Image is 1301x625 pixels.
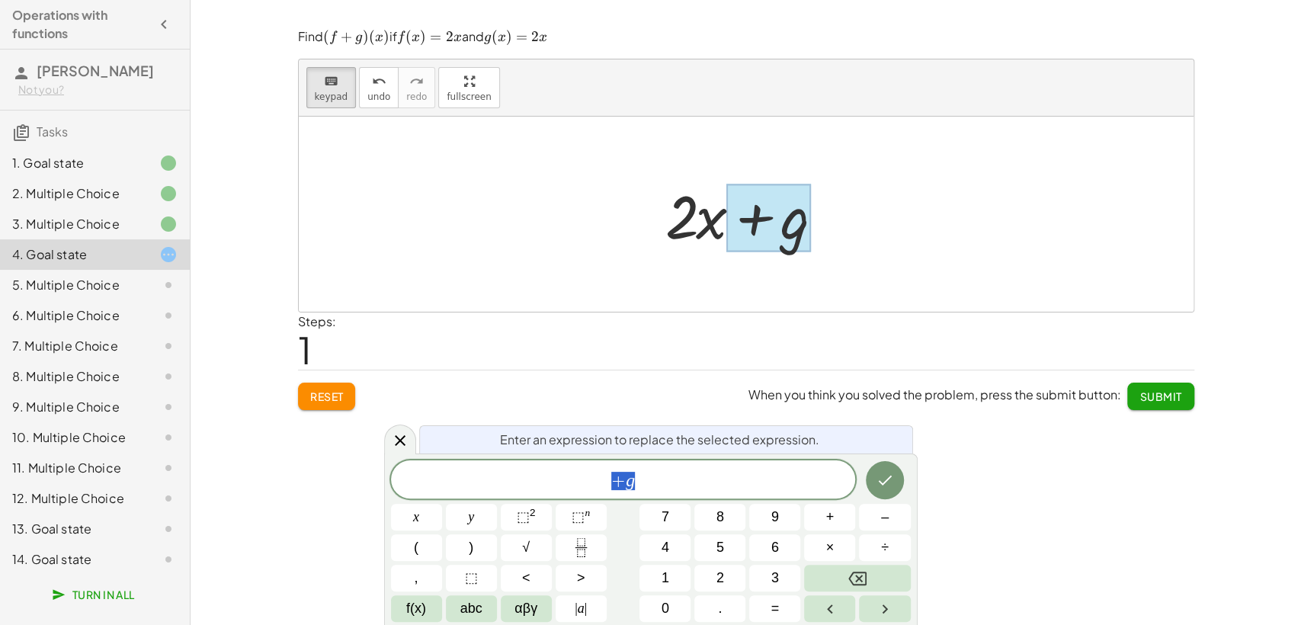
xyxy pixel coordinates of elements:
span: Turn In All [55,588,135,601]
span: x [497,30,505,44]
button: Plus [804,504,855,530]
span: x [412,30,420,44]
i: undo [372,72,386,91]
button: Square root [501,534,552,561]
button: . [694,595,745,622]
sup: 2 [530,507,536,518]
span: 9 [771,507,779,527]
span: g [355,30,362,44]
span: [PERSON_NAME] [37,62,154,79]
span: 1 [298,326,312,373]
span: = [430,28,441,45]
span: f [397,30,404,44]
i: keyboard [324,72,338,91]
span: y [468,507,474,527]
div: 7. Multiple Choice [12,337,135,355]
button: fullscreen [438,67,499,108]
h4: Operations with functions [12,6,150,43]
div: 12. Multiple Choice [12,489,135,508]
i: Task not started. [159,276,178,294]
span: ⬚ [572,509,585,524]
button: 0 [639,595,691,622]
div: 14. Goal state [12,550,135,569]
span: | [575,601,578,616]
span: x [453,30,462,44]
var: g [626,470,635,490]
button: Divide [859,534,910,561]
span: √ [522,537,530,558]
span: < [522,568,530,588]
span: = [771,598,780,619]
button: Times [804,534,855,561]
span: ( [414,537,418,558]
div: Not you? [18,82,178,98]
span: 6 [771,537,779,558]
button: Less than [501,565,552,591]
button: Fraction [556,534,607,561]
div: 5. Multiple Choice [12,276,135,294]
button: Equals [749,595,800,622]
button: Left arrow [804,595,855,622]
div: 2. Multiple Choice [12,184,135,203]
div: 9. Multiple Choice [12,398,135,416]
button: Squared [501,504,552,530]
span: 2 [716,568,724,588]
span: Reset [310,389,344,403]
div: 4. Goal state [12,245,135,264]
i: Task finished. [159,215,178,233]
span: Tasks [37,123,68,139]
span: – [881,507,889,527]
span: redo [406,91,427,102]
span: ( [369,28,375,45]
span: > [577,568,585,588]
span: 0 [662,598,669,619]
span: ( [405,28,412,45]
label: Steps: [298,313,336,329]
span: 5 [716,537,724,558]
button: Reset [298,383,356,410]
button: 7 [639,504,691,530]
div: 10. Multiple Choice [12,428,135,447]
button: redoredo [398,67,435,108]
button: ( [391,534,442,561]
span: 7 [662,507,669,527]
span: ÷ [881,537,889,558]
span: fullscreen [447,91,491,102]
span: = [516,28,527,45]
i: Task not started. [159,306,178,325]
p: Find if and [298,28,1194,46]
button: Done [866,461,904,499]
button: x [391,504,442,530]
span: + [826,507,835,527]
button: 9 [749,504,800,530]
i: Task finished. [159,154,178,172]
span: 4 [662,537,669,558]
button: Functions [391,595,442,622]
i: Task not started. [159,520,178,538]
button: Minus [859,504,910,530]
button: keyboardkeypad [306,67,357,108]
div: 8. Multiple Choice [12,367,135,386]
span: 2 [531,28,539,45]
button: 5 [694,534,745,561]
i: Task not started. [159,459,178,477]
span: ⬚ [465,568,478,588]
span: 8 [716,507,724,527]
span: keypad [315,91,348,102]
span: , [415,568,418,588]
i: Task started. [159,245,178,264]
span: Submit [1139,389,1181,403]
div: 11. Multiple Choice [12,459,135,477]
span: ) [420,28,426,45]
span: ( [323,28,329,45]
button: 4 [639,534,691,561]
span: ) [469,537,473,558]
span: . [718,598,722,619]
span: x [375,30,383,44]
button: 6 [749,534,800,561]
span: a [575,598,587,619]
span: Enter an expression to replace the selected expression. [500,431,819,449]
button: Placeholder [446,565,497,591]
span: ) [363,28,369,45]
span: f(x) [406,598,426,619]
